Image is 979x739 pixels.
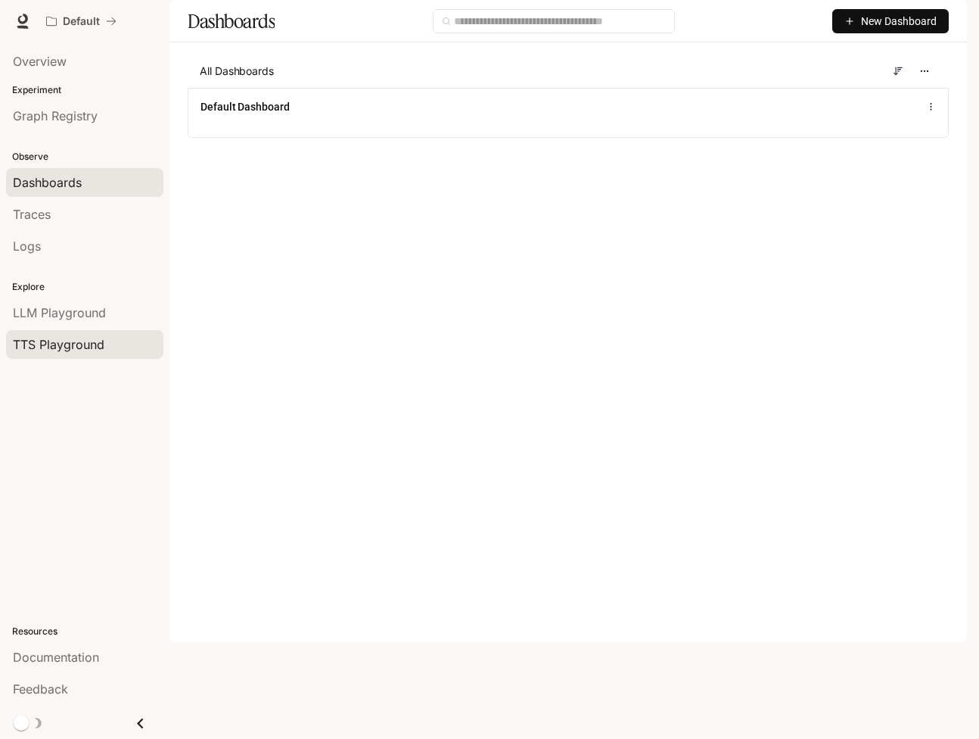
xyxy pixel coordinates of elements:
[200,99,290,114] a: Default Dashboard
[39,6,123,36] button: All workspaces
[188,6,275,36] h1: Dashboards
[200,64,274,79] span: All Dashboards
[861,13,937,30] span: New Dashboard
[832,9,949,33] button: New Dashboard
[63,15,100,28] p: Default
